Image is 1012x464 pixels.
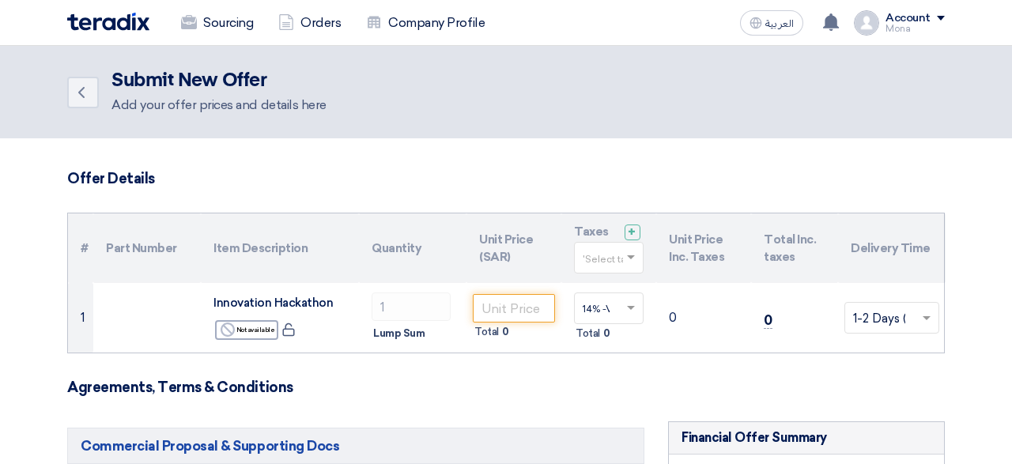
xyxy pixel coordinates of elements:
[751,213,838,283] th: Total Inc. taxes
[215,320,278,340] div: Not available
[111,96,327,115] div: Add your offer prices and details here
[68,213,93,283] th: #
[656,213,751,283] th: Unit Price Inc. Taxes
[474,324,499,340] span: Total
[111,70,327,92] h2: Submit New Offer
[682,428,827,447] div: Financial Offer Summary
[68,283,93,353] td: 1
[502,324,509,340] span: 0
[473,294,555,323] input: Unit Price
[93,213,201,283] th: Part Number
[67,13,149,31] img: Teradix logo
[628,224,636,240] span: +
[67,379,945,396] h3: Agreements, Terms & Conditions
[67,428,644,464] h5: Commercial Proposal & Supporting Docs
[740,10,803,36] button: العربية
[353,6,497,40] a: Company Profile
[373,326,425,341] span: Lump Sum
[213,296,333,310] span: Innovation Hackathon
[201,213,359,283] th: Item Description
[168,6,266,40] a: Sourcing
[603,326,610,341] span: 0
[885,25,945,33] div: Mona
[359,213,466,283] th: Quantity
[838,213,946,283] th: Delivery Time
[67,170,945,187] h3: Offer Details
[854,10,879,36] img: profile_test.png
[466,213,561,283] th: Unit Price (SAR)
[765,18,794,29] span: العربية
[372,292,451,321] input: RFQ_STEP1.ITEMS.2.AMOUNT_TITLE
[764,312,772,329] span: 0
[656,283,751,353] td: 0
[576,326,600,341] span: Total
[561,213,656,283] th: Taxes
[266,6,353,40] a: Orders
[885,12,931,25] div: Account
[574,292,644,324] ng-select: VAT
